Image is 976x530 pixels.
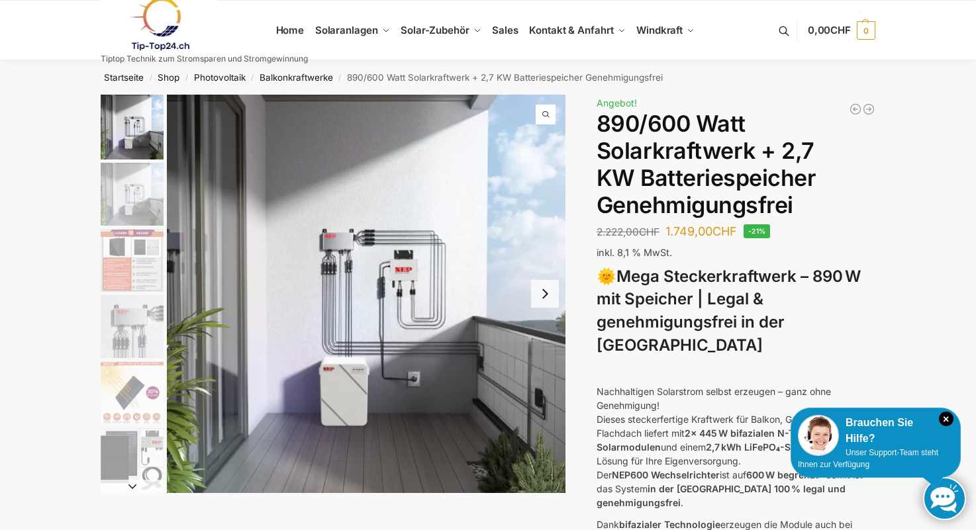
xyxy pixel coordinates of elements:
[144,73,158,83] span: /
[179,73,193,83] span: /
[97,425,164,492] li: 6 / 12
[808,24,851,36] span: 0,00
[597,110,875,218] h1: 890/600 Watt Solarkraftwerk + 2,7 KW Batteriespeicher Genehmigungsfrei
[862,103,875,116] a: Balkonkraftwerk 890 Watt Solarmodulleistung mit 2kW/h Zendure Speicher
[104,72,144,83] a: Startseite
[97,95,164,161] li: 1 / 12
[167,95,565,493] a: Steckerkraftwerk mit 2,7kwh-SpeicherBalkonkraftwerk mit 27kw Speicher
[712,224,737,238] span: CHF
[101,163,164,226] img: Balkonkraftwerk mit 2,7kw Speicher
[315,24,378,36] span: Solaranlagen
[746,469,818,480] strong: 600 W begrenzt
[260,72,333,83] a: Balkonkraftwerke
[167,95,565,493] li: 1 / 12
[401,24,469,36] span: Solar-Zubehör
[706,441,825,453] strong: 2,7 kWh LiFePO₄-Speicher
[101,480,164,493] button: Next slide
[619,519,720,530] strong: bifazialer Technologie
[849,103,862,116] a: Balkonkraftwerk 405/600 Watt erweiterbar
[529,24,613,36] span: Kontakt & Anfahrt
[97,359,164,425] li: 5 / 12
[639,226,659,238] span: CHF
[101,361,164,424] img: Bificial 30 % mehr Leistung
[939,412,953,426] i: Schließen
[492,24,518,36] span: Sales
[830,24,851,36] span: CHF
[531,280,559,308] button: Next slide
[597,267,861,355] strong: Mega Steckerkraftwerk – 890 W mit Speicher | Legal & genehmigungsfrei in der [GEOGRAPHIC_DATA]
[395,1,487,60] a: Solar-Zubehör
[158,72,179,83] a: Shop
[101,427,164,490] img: Balkonkraftwerk 860
[665,224,737,238] bdi: 1.749,00
[97,293,164,359] li: 4 / 12
[636,24,683,36] span: Windkraft
[631,1,701,60] a: Windkraft
[77,60,899,95] nav: Breadcrumb
[97,161,164,227] li: 2 / 12
[798,448,938,469] span: Unser Support-Team steht Ihnen zur Verfügung
[798,415,953,447] div: Brauchen Sie Hilfe?
[612,469,720,480] strong: NEP600 Wechselrichter
[597,265,875,357] h3: 🌞
[597,384,875,509] p: Nachhaltigen Solarstrom selbst erzeugen – ganz ohne Genehmigung! Dieses steckerfertige Kraftwerk ...
[597,483,846,508] strong: in der [GEOGRAPHIC_DATA] 100 % legal und genehmigungsfrei
[798,415,839,456] img: Customer service
[597,226,659,238] bdi: 2.222,00
[597,97,637,109] span: Angebot!
[101,229,164,292] img: Bificial im Vergleich zu billig Modulen
[597,427,810,453] strong: 2x 445 W bifazialen N-Type Solarmodulen
[246,73,260,83] span: /
[101,295,164,358] img: BDS1000
[857,21,875,40] span: 0
[808,11,875,50] a: 0,00CHF 0
[524,1,631,60] a: Kontakt & Anfahrt
[487,1,524,60] a: Sales
[744,224,771,238] span: -21%
[97,227,164,293] li: 3 / 12
[309,1,395,60] a: Solaranlagen
[597,247,672,258] span: inkl. 8,1 % MwSt.
[333,73,347,83] span: /
[167,95,565,493] img: Balkonkraftwerk mit 2,7kw Speicher
[101,55,308,63] p: Tiptop Technik zum Stromsparen und Stromgewinnung
[194,72,246,83] a: Photovoltaik
[101,95,164,159] img: Balkonkraftwerk mit 2,7kw Speicher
